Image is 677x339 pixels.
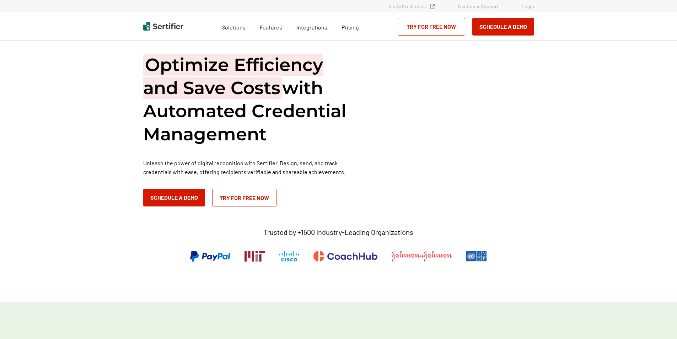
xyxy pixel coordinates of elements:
[143,158,356,176] p: Unleash the power of digital recognition with Sertifier. Design, send, and track credentials with...
[143,22,183,31] img: Sertifier | Digital Credentialing Platform
[190,251,230,262] img: PayPal
[313,251,377,262] img: CoachHub
[466,251,487,262] img: UNDP
[458,3,499,9] a: Customer Support
[222,22,246,31] span: Solutions
[430,4,435,9] img: Verified
[212,189,276,206] a: Try for Free Now
[342,24,359,31] span: Pricing
[279,251,299,262] img: Cisco
[392,251,451,262] img: Johnson & Johnson
[143,54,323,99] span: Optimize Efficiency and Save Costs
[260,22,282,31] span: Features
[296,24,327,31] span: Integrations
[522,3,534,9] a: Login
[398,18,465,36] a: Try for Free Now
[296,22,327,31] a: Integrations
[143,53,356,146] h1: with Automated Credential Management
[389,3,435,9] a: Verify Credentials
[264,228,413,237] p: Trusted by +1500 Industry-Leading Organizations
[342,22,359,31] a: Pricing
[245,251,265,262] img: Massachusetts Institute of Technology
